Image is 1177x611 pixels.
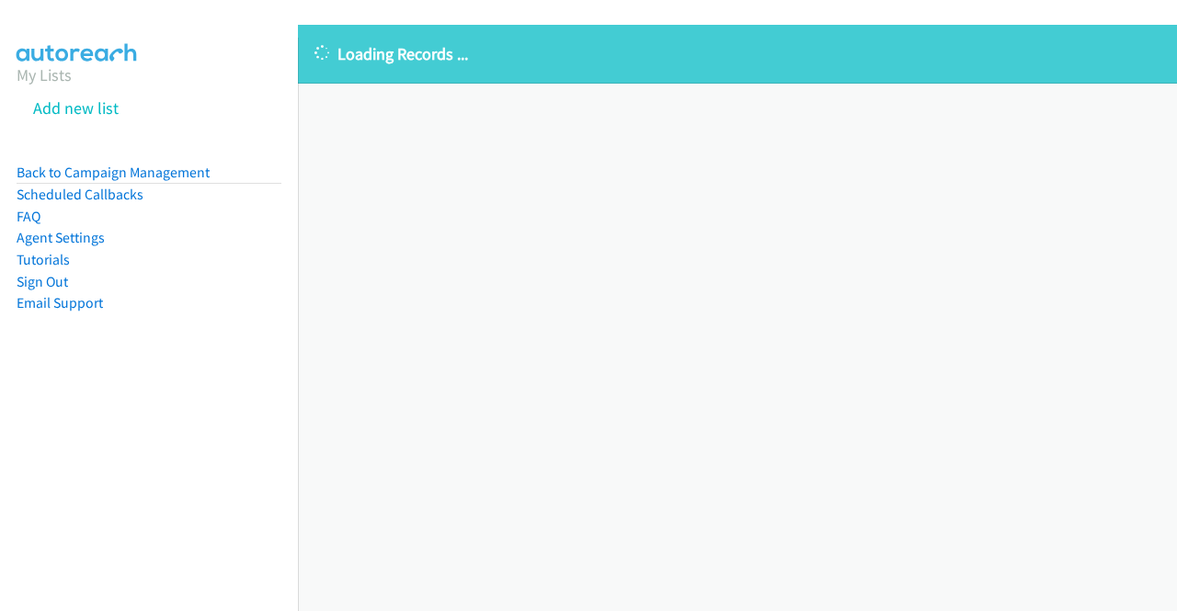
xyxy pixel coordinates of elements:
a: Scheduled Callbacks [17,186,143,203]
a: Sign Out [17,273,68,290]
a: Email Support [17,294,103,311]
a: Agent Settings [17,229,105,246]
a: My Lists [17,64,72,85]
p: Loading Records ... [314,41,1160,66]
a: Back to Campaign Management [17,164,210,181]
a: Tutorials [17,251,70,268]
a: Add new list [33,97,119,119]
a: FAQ [17,208,40,225]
